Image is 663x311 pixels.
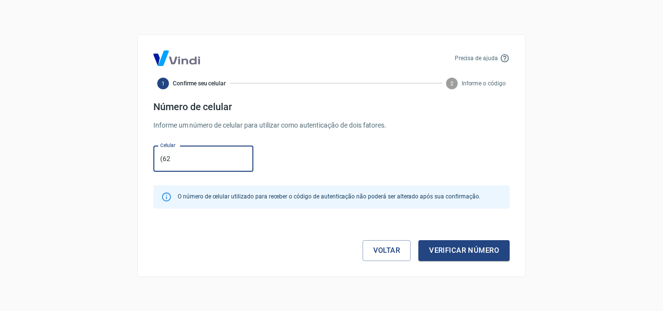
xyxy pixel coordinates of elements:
[418,240,510,261] button: Verificar número
[160,142,176,149] label: Celular
[178,188,480,206] div: O número de celular utilizado para receber o código de autenticação não poderá ser alterado após ...
[153,120,510,131] p: Informe um número de celular para utilizar como autenticação de dois fatores.
[363,240,411,261] a: Voltar
[173,79,226,88] span: Confirme seu celular
[450,80,453,86] text: 2
[153,101,510,113] h4: Número de celular
[153,50,200,66] img: Logo Vind
[455,54,498,63] p: Precisa de ajuda
[462,79,506,88] span: Informe o código
[162,80,165,86] text: 1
